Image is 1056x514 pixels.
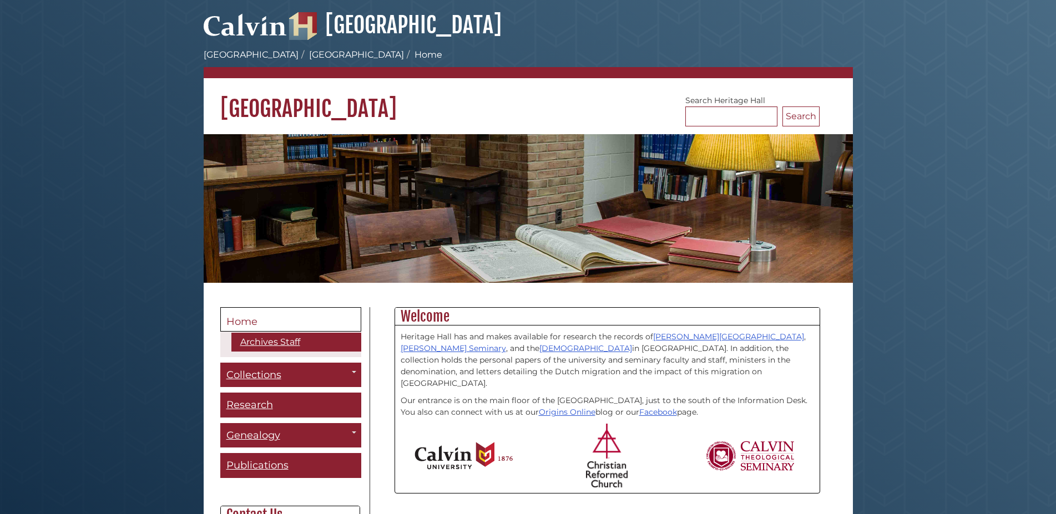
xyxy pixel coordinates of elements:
[401,343,506,353] a: [PERSON_NAME] Seminary
[289,11,502,39] a: [GEOGRAPHIC_DATA]
[204,78,853,123] h1: [GEOGRAPHIC_DATA]
[395,308,820,325] h2: Welcome
[220,363,361,388] a: Collections
[309,49,404,60] a: [GEOGRAPHIC_DATA]
[204,9,287,40] img: Calvin
[705,441,795,471] img: Calvin Theological Seminary
[404,48,442,62] li: Home
[204,49,299,60] a: [GEOGRAPHIC_DATA]
[639,407,677,417] a: Facebook
[220,393,361,418] a: Research
[289,12,317,40] img: Hekman Library Logo
[415,442,513,470] img: Calvin University
[231,333,361,352] a: Archives Staff
[586,424,628,487] img: Christian Reformed Church
[226,429,280,441] span: Genealogy
[539,343,632,353] a: [DEMOGRAPHIC_DATA]
[226,399,273,411] span: Research
[220,453,361,478] a: Publications
[653,332,804,342] a: [PERSON_NAME][GEOGRAPHIC_DATA]
[226,369,281,381] span: Collections
[220,307,361,332] a: Home
[226,459,289,471] span: Publications
[204,26,287,35] a: Calvin University
[220,423,361,448] a: Genealogy
[226,315,257,328] span: Home
[204,48,853,78] nav: breadcrumb
[782,106,820,126] button: Search
[401,395,814,418] p: Our entrance is on the main floor of the [GEOGRAPHIC_DATA], just to the south of the Information ...
[401,331,814,389] p: Heritage Hall has and makes available for research the records of , , and the in [GEOGRAPHIC_DATA...
[539,407,595,417] a: Origins Online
